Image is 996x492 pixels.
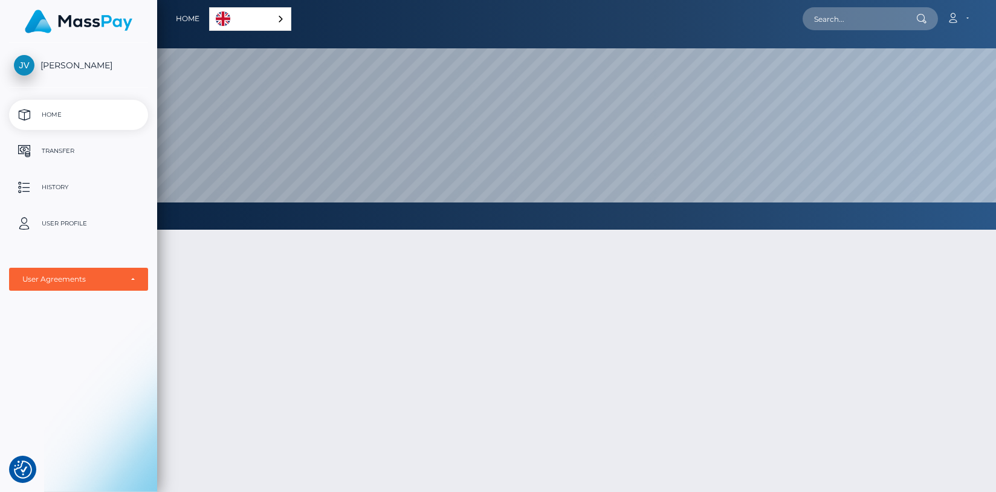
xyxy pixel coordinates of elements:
[25,10,132,33] img: MassPay
[9,268,148,291] button: User Agreements
[14,215,143,233] p: User Profile
[803,7,916,30] input: Search...
[210,8,291,30] a: English
[14,461,32,479] img: Revisit consent button
[22,274,121,284] div: User Agreements
[209,7,291,31] div: Language
[14,461,32,479] button: Consent Preferences
[209,7,291,31] aside: Language selected: English
[9,136,148,166] a: Transfer
[9,60,148,71] span: [PERSON_NAME]
[9,209,148,239] a: User Profile
[14,142,143,160] p: Transfer
[14,106,143,124] p: Home
[9,100,148,130] a: Home
[9,172,148,202] a: History
[14,178,143,196] p: History
[176,6,199,31] a: Home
